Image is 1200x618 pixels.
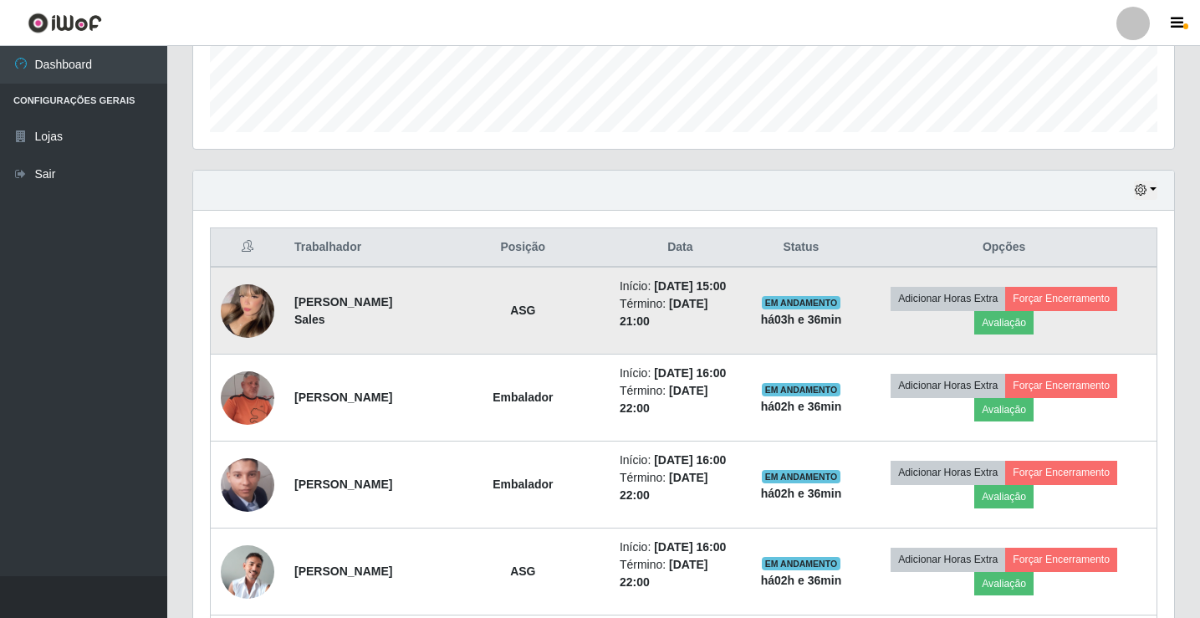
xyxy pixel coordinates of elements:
button: Avaliação [974,398,1034,421]
li: Início: [620,539,741,556]
strong: Embalador [493,391,553,404]
time: [DATE] 16:00 [654,366,726,380]
img: 1752756921028.jpeg [221,274,274,348]
strong: ASG [510,304,535,317]
img: 1695142713031.jpeg [221,371,274,425]
button: Adicionar Horas Extra [891,461,1005,484]
span: EM ANDAMENTO [762,470,841,483]
img: 1698100436346.jpeg [221,545,274,599]
button: Adicionar Horas Extra [891,548,1005,571]
strong: ASG [510,564,535,578]
th: Posição [437,228,610,268]
img: 1718410528864.jpeg [221,426,274,543]
button: Forçar Encerramento [1005,548,1117,571]
strong: há 02 h e 36 min [761,487,842,500]
strong: [PERSON_NAME] Sales [294,295,392,326]
strong: há 03 h e 36 min [761,313,842,326]
button: Forçar Encerramento [1005,461,1117,484]
li: Início: [620,365,741,382]
li: Início: [620,452,741,469]
th: Status [751,228,852,268]
button: Avaliação [974,485,1034,508]
button: Forçar Encerramento [1005,287,1117,310]
th: Trabalhador [284,228,437,268]
strong: [PERSON_NAME] [294,478,392,491]
li: Término: [620,382,741,417]
button: Forçar Encerramento [1005,374,1117,397]
th: Opções [851,228,1157,268]
button: Avaliação [974,572,1034,595]
span: EM ANDAMENTO [762,296,841,309]
time: [DATE] 16:00 [654,453,726,467]
img: CoreUI Logo [28,13,102,33]
button: Adicionar Horas Extra [891,287,1005,310]
li: Término: [620,556,741,591]
strong: há 02 h e 36 min [761,574,842,587]
time: [DATE] 16:00 [654,540,726,554]
button: Adicionar Horas Extra [891,374,1005,397]
span: EM ANDAMENTO [762,557,841,570]
strong: Embalador [493,478,553,491]
strong: [PERSON_NAME] [294,564,392,578]
li: Início: [620,278,741,295]
strong: há 02 h e 36 min [761,400,842,413]
strong: [PERSON_NAME] [294,391,392,404]
span: EM ANDAMENTO [762,383,841,396]
li: Término: [620,295,741,330]
li: Término: [620,469,741,504]
time: [DATE] 15:00 [654,279,726,293]
th: Data [610,228,751,268]
button: Avaliação [974,311,1034,335]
